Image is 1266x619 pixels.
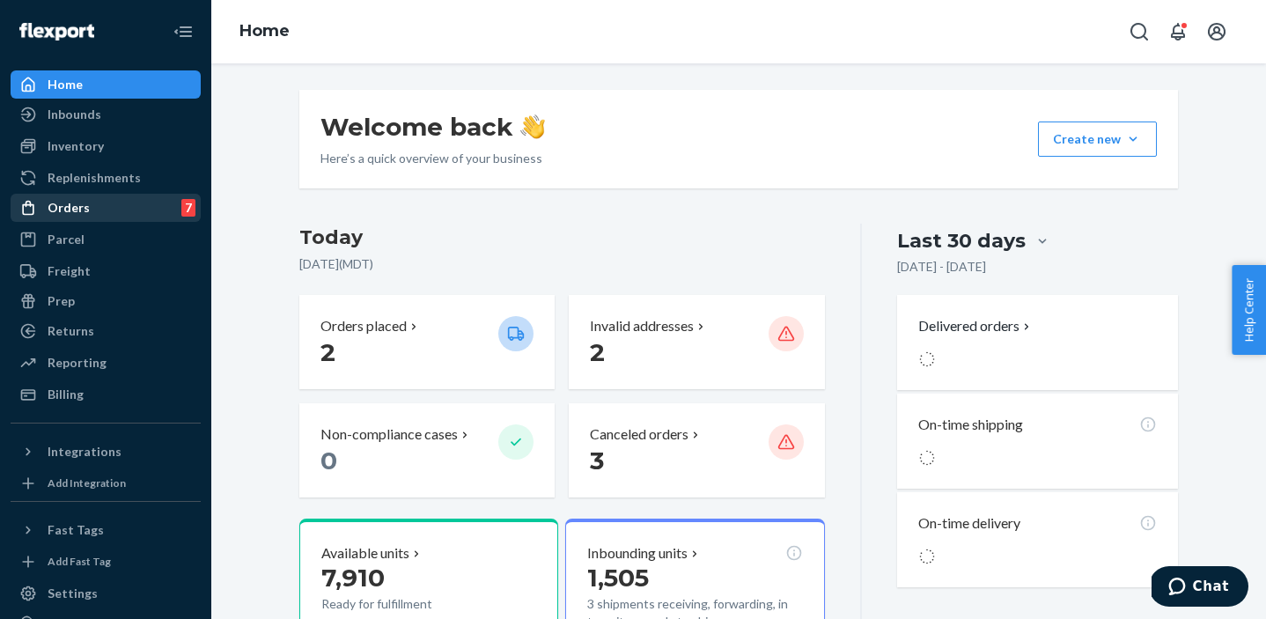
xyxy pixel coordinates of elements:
[11,164,201,192] a: Replenishments
[48,137,104,155] div: Inventory
[48,106,101,123] div: Inbounds
[181,199,195,217] div: 7
[320,424,458,445] p: Non-compliance cases
[11,349,201,377] a: Reporting
[11,287,201,315] a: Prep
[11,257,201,285] a: Freight
[299,295,555,389] button: Orders placed 2
[11,132,201,160] a: Inventory
[320,111,545,143] h1: Welcome back
[11,473,201,494] a: Add Integration
[11,70,201,99] a: Home
[299,403,555,497] button: Non-compliance cases 0
[590,446,604,475] span: 3
[1160,14,1196,49] button: Open notifications
[11,516,201,544] button: Fast Tags
[48,169,141,187] div: Replenishments
[320,337,335,367] span: 2
[11,100,201,129] a: Inbounds
[48,76,83,93] div: Home
[1122,14,1157,49] button: Open Search Box
[48,386,84,403] div: Billing
[11,579,201,608] a: Settings
[48,262,91,280] div: Freight
[48,199,90,217] div: Orders
[918,415,1023,435] p: On-time shipping
[569,403,824,497] button: Canceled orders 3
[11,225,201,254] a: Parcel
[1232,265,1266,355] button: Help Center
[590,424,688,445] p: Canceled orders
[48,521,104,539] div: Fast Tags
[320,316,407,336] p: Orders placed
[321,595,484,613] p: Ready for fulfillment
[11,380,201,409] a: Billing
[321,543,409,564] p: Available units
[48,443,121,461] div: Integrations
[299,224,825,252] h3: Today
[520,114,545,139] img: hand-wave emoji
[48,554,111,569] div: Add Fast Tag
[569,295,824,389] button: Invalid addresses 2
[320,150,545,167] p: Here’s a quick overview of your business
[225,6,304,57] ol: breadcrumbs
[587,543,688,564] p: Inbounding units
[320,446,337,475] span: 0
[48,585,98,602] div: Settings
[918,316,1034,336] button: Delivered orders
[897,258,986,276] p: [DATE] - [DATE]
[48,354,107,372] div: Reporting
[11,194,201,222] a: Orders7
[1038,122,1157,157] button: Create new
[48,322,94,340] div: Returns
[48,292,75,310] div: Prep
[918,513,1020,534] p: On-time delivery
[239,21,290,41] a: Home
[299,255,825,273] p: [DATE] ( MDT )
[1199,14,1234,49] button: Open account menu
[11,551,201,572] a: Add Fast Tag
[587,563,649,593] span: 1,505
[166,14,201,49] button: Close Navigation
[590,337,605,367] span: 2
[11,438,201,466] button: Integrations
[897,227,1026,254] div: Last 30 days
[11,317,201,345] a: Returns
[48,475,126,490] div: Add Integration
[590,316,694,336] p: Invalid addresses
[1152,566,1248,610] iframe: Opens a widget where you can chat to one of our agents
[321,563,385,593] span: 7,910
[48,231,85,248] div: Parcel
[19,23,94,41] img: Flexport logo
